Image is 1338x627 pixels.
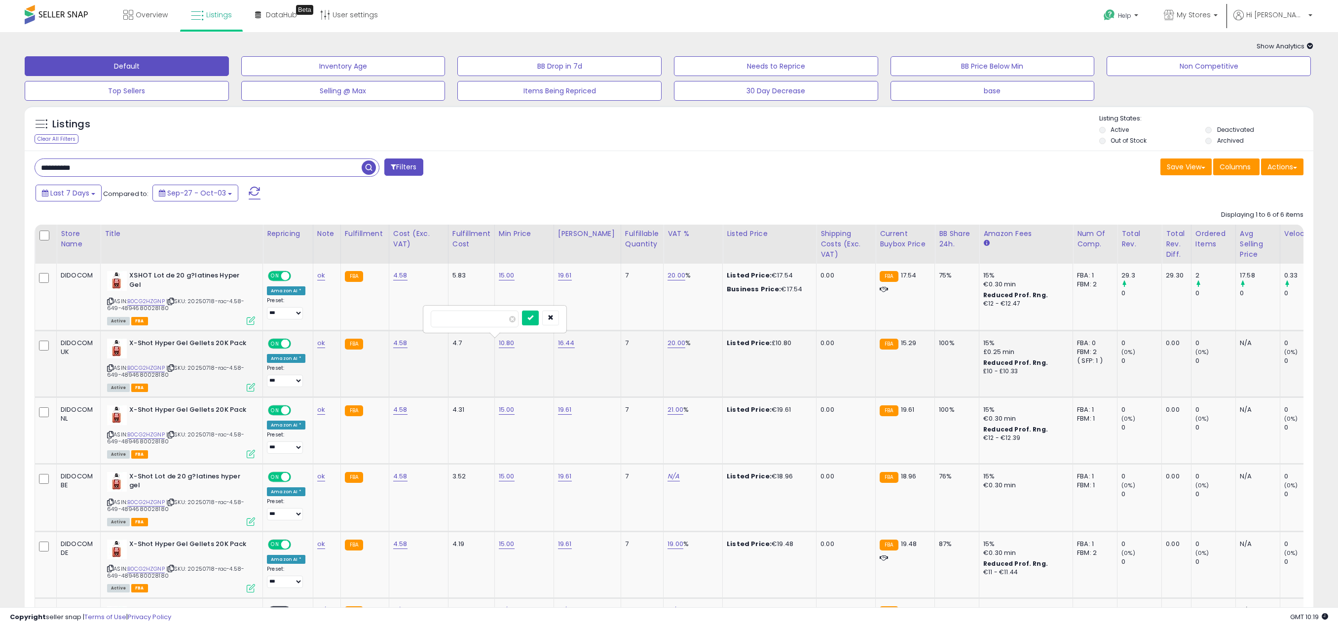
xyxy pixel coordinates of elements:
[1077,540,1110,549] div: FBA: 1
[1195,405,1235,414] div: 0
[820,606,868,615] div: 0.00
[129,540,249,551] b: X-Shot Hyper Gel Gellets 20K Pack
[1103,9,1115,21] i: Get Help
[727,271,809,280] div: €17.54
[107,472,255,525] div: ASIN:
[1166,472,1184,481] div: 0.00
[1195,271,1235,280] div: 2
[1195,339,1235,348] div: 0
[269,540,281,549] span: ON
[107,540,127,559] img: 31UVh6ZFjfL._SL40_.jpg
[107,450,130,459] span: All listings currently available for purchase on Amazon
[241,81,446,101] button: Selling @ Max
[880,271,898,282] small: FBA
[267,566,305,588] div: Preset:
[880,229,930,249] div: Current Buybox Price
[1195,472,1235,481] div: 0
[1121,356,1161,365] div: 0
[820,229,871,260] div: Shipping Costs (Exc. VAT)
[61,606,93,624] div: DIDOCOM IR
[1195,490,1235,499] div: 0
[983,229,1069,239] div: Amazon Fees
[269,472,281,481] span: ON
[393,539,408,549] a: 4.58
[452,339,487,348] div: 4.7
[625,606,656,615] div: 7
[1240,405,1272,414] div: N/A
[1284,557,1324,566] div: 0
[625,540,656,549] div: 7
[129,271,249,292] b: XSHOT Lot de 20 g?latines Hyper Gel
[1077,405,1110,414] div: FBA: 1
[52,118,90,131] h5: Listings
[1121,405,1161,414] div: 0
[317,271,325,280] a: ok
[983,540,1065,549] div: 15%
[267,297,305,319] div: Preset:
[61,229,96,249] div: Store Name
[107,540,255,591] div: ASIN:
[128,612,171,622] a: Privacy Policy
[1121,289,1161,298] div: 0
[983,239,989,248] small: Amazon Fees.
[107,472,127,492] img: 31UVh6ZFjfL._SL40_.jpg
[558,338,575,348] a: 16.44
[1077,271,1110,280] div: FBA: 1
[267,487,305,496] div: Amazon AI *
[1077,280,1110,289] div: FBM: 2
[393,271,408,280] a: 4.58
[457,56,662,76] button: BB Drop in 7d
[727,539,772,549] b: Listed Price:
[901,271,917,280] span: 17.54
[127,498,165,507] a: B0CG2HZGNP
[668,271,715,280] div: %
[1195,557,1235,566] div: 0
[107,271,255,324] div: ASIN:
[1077,472,1110,481] div: FBA: 1
[269,406,281,415] span: ON
[1284,472,1324,481] div: 0
[727,405,809,414] div: €19.61
[61,405,93,423] div: DIDOCOM NL
[107,405,127,425] img: 31UVh6ZFjfL._SL40_.jpg
[267,498,305,520] div: Preset:
[1195,229,1231,249] div: Ordered Items
[1240,472,1272,481] div: N/A
[1121,472,1161,481] div: 0
[625,405,656,414] div: 7
[1284,229,1320,239] div: Velocity
[107,271,127,291] img: 31UVh6ZFjfL._SL40_.jpg
[317,539,325,549] a: ok
[136,10,168,20] span: Overview
[1257,41,1313,51] span: Show Analytics
[393,229,444,249] div: Cost (Exc. VAT)
[1284,339,1324,348] div: 0
[107,339,127,358] img: 31UVh6ZFjfL._SL40_.jpg
[1284,415,1298,423] small: (0%)
[1195,289,1235,298] div: 0
[1177,10,1211,20] span: My Stores
[1121,229,1157,249] div: Total Rev.
[129,606,249,618] b: X-Shot Hyper Gel Gellets 20K Pack
[983,559,1048,568] b: Reduced Prof. Rng.
[1195,356,1235,365] div: 0
[499,229,550,239] div: Min Price
[290,340,305,348] span: OFF
[1166,229,1187,260] div: Total Rev. Diff.
[1284,481,1298,489] small: (0%)
[35,134,78,144] div: Clear All Filters
[127,431,165,439] a: B0CG2HZGNP
[558,606,570,616] a: N/A
[345,405,363,416] small: FBA
[1195,481,1209,489] small: (0%)
[820,405,868,414] div: 0.00
[901,539,917,549] span: 19.48
[558,405,572,415] a: 19.61
[820,472,868,481] div: 0.00
[1233,10,1312,32] a: Hi [PERSON_NAME]
[452,271,487,280] div: 5.83
[1284,348,1298,356] small: (0%)
[1121,415,1135,423] small: (0%)
[107,518,130,526] span: All listings currently available for purchase on Amazon
[269,272,281,280] span: ON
